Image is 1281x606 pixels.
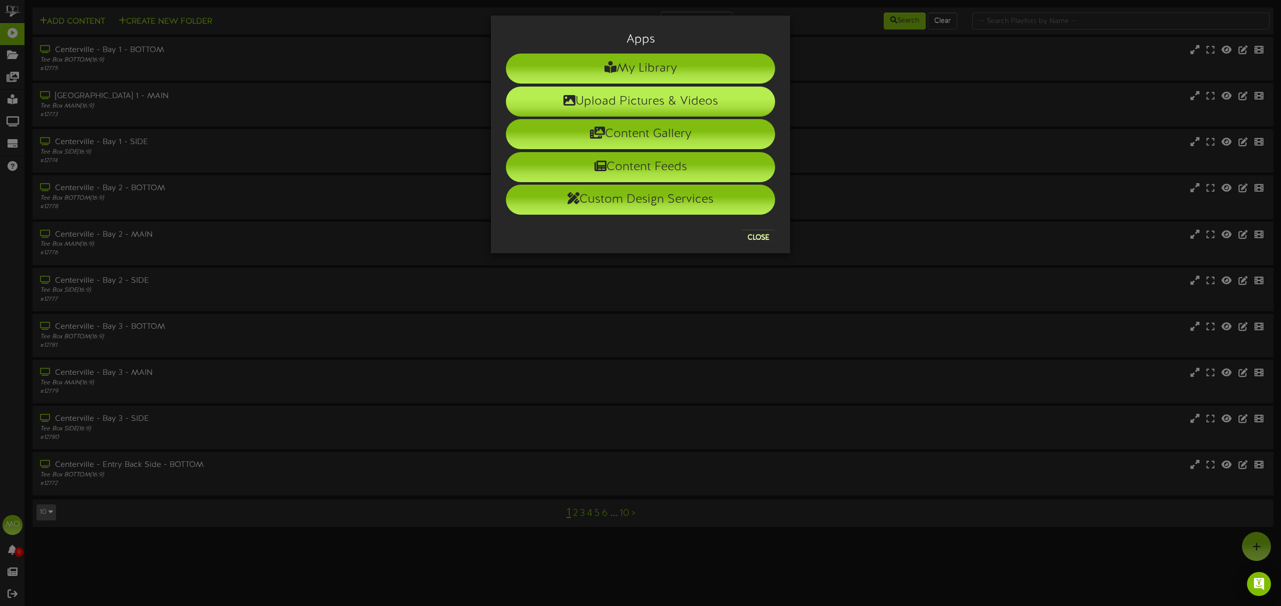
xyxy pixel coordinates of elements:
[506,185,775,215] li: Custom Design Services
[742,230,775,246] button: Close
[506,152,775,182] li: Content Feeds
[506,87,775,117] li: Upload Pictures & Videos
[506,119,775,149] li: Content Gallery
[506,33,775,46] h3: Apps
[506,54,775,84] li: My Library
[1247,572,1271,596] div: Open Intercom Messenger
